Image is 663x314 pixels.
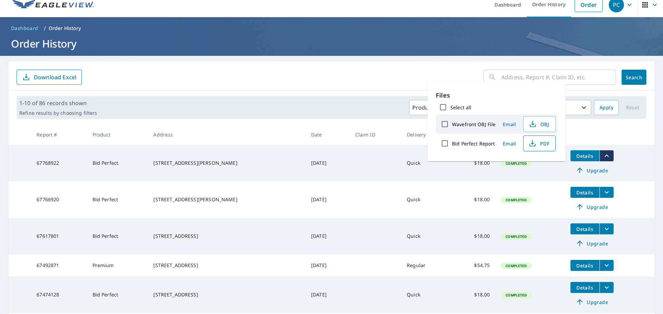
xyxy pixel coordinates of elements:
button: detailsBtn-67474128 [570,282,599,293]
div: [STREET_ADDRESS][PERSON_NAME] [153,196,300,203]
td: Bid Perfect [87,218,148,254]
button: Apply [594,100,619,115]
button: Products [409,100,449,115]
td: $18.00 [451,276,496,313]
button: filesDropdownBtn-67474128 [599,282,614,293]
span: Details [575,153,595,159]
li: / [44,24,46,32]
p: Download Excel [34,73,76,81]
button: filesDropdownBtn-67768922 [599,150,614,161]
td: Quick [401,145,451,181]
button: filesDropdownBtn-67766920 [599,187,614,198]
td: $18.00 [451,218,496,254]
th: Report # [31,124,87,145]
span: Details [575,226,595,232]
span: Completed [501,293,531,297]
button: detailsBtn-67766920 [570,187,599,198]
td: [DATE] [306,218,350,254]
nav: breadcrumb [8,23,655,34]
label: Bid Perfect Report [452,140,495,147]
span: Search [627,74,641,81]
th: Claim ID [350,124,402,145]
td: $18.00 [451,145,496,181]
p: Order History [49,25,81,32]
td: $54.75 [451,254,496,276]
label: Wavefront OBJ File [452,121,496,128]
button: OBJ [523,116,556,132]
td: [DATE] [306,145,350,181]
span: PDF [528,139,550,148]
td: [DATE] [306,181,350,218]
td: Quick [401,181,451,218]
th: Date [306,124,350,145]
td: Bid Perfect [87,145,148,181]
span: Upgrade [575,203,609,211]
td: 67474128 [31,276,87,313]
td: [DATE] [306,276,350,313]
button: detailsBtn-67492871 [570,260,599,271]
a: Upgrade [570,296,614,307]
p: Refine results by choosing filters [19,110,97,116]
td: Regular [401,254,451,276]
td: 67768922 [31,145,87,181]
td: $18.00 [451,181,496,218]
td: Premium [87,254,148,276]
h1: Order History [8,37,655,51]
td: 67766920 [31,181,87,218]
button: Email [498,138,520,149]
span: Completed [501,161,531,166]
button: filesDropdownBtn-67492871 [599,260,614,271]
td: 67492871 [31,254,87,276]
td: Bid Perfect [87,276,148,313]
div: [STREET_ADDRESS][PERSON_NAME] [153,160,300,166]
span: Upgrade [575,166,609,174]
td: 67617801 [31,218,87,254]
td: [DATE] [306,254,350,276]
span: Email [501,121,518,128]
span: Completed [501,197,531,202]
a: Upgrade [570,238,614,249]
span: Details [575,262,595,269]
span: Dashboard [11,25,38,32]
span: OBJ [528,120,550,128]
a: Upgrade [570,201,614,212]
button: detailsBtn-67617801 [570,223,599,234]
th: Product [87,124,148,145]
span: Email [501,140,518,147]
span: Completed [501,263,531,268]
p: 1-10 of 86 records shown [19,99,97,107]
button: PDF [523,135,556,151]
th: Address [148,124,306,145]
input: Address, Report #, Claim ID, etc. [501,68,616,87]
span: Details [575,189,595,196]
a: Dashboard [8,23,41,34]
div: [STREET_ADDRESS] [153,233,300,240]
span: Upgrade [575,298,609,306]
td: Quick [401,276,451,313]
div: [STREET_ADDRESS] [153,291,300,298]
p: Files [436,91,557,100]
button: detailsBtn-67768922 [570,150,599,161]
span: Details [575,284,595,291]
td: Bid Perfect [87,181,148,218]
button: filesDropdownBtn-67617801 [599,223,614,234]
td: Quick [401,218,451,254]
div: [STREET_ADDRESS] [153,262,300,269]
span: Apply [599,103,613,112]
th: Delivery [401,124,451,145]
a: Upgrade [570,165,614,176]
label: Select all [450,104,471,111]
p: Products [412,103,436,112]
span: Completed [501,234,531,239]
button: Download Excel [17,70,82,85]
button: Email [498,119,520,130]
button: Search [622,70,646,85]
span: Upgrade [575,239,609,247]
